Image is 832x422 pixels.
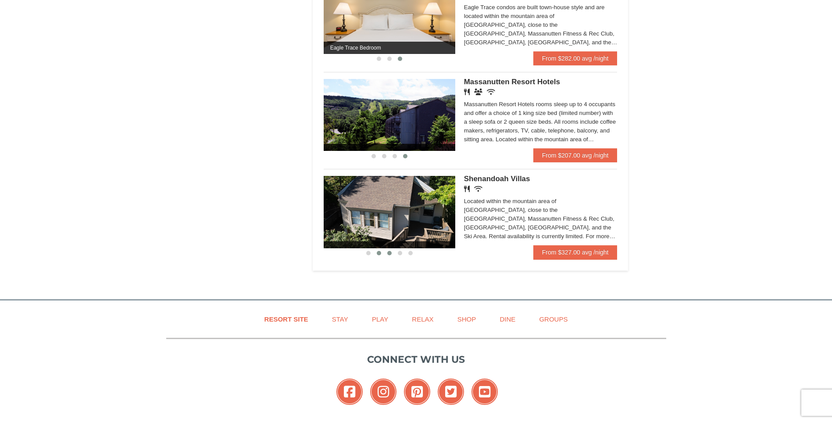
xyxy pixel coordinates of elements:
span: Eagle Trace Bedroom [324,42,455,54]
a: From $282.00 avg /night [533,51,618,65]
a: Shop [446,309,487,329]
a: Play [361,309,399,329]
a: From $327.00 avg /night [533,245,618,259]
a: Dine [489,309,526,329]
div: Eagle Trace condos are built town-house style and are located within the mountain area of [GEOGRA... [464,3,618,47]
i: Restaurant [464,89,470,95]
i: Banquet Facilities [474,89,482,95]
div: Located within the mountain area of [GEOGRAPHIC_DATA], close to the [GEOGRAPHIC_DATA], Massanutte... [464,197,618,241]
i: Restaurant [464,186,470,192]
a: From $207.00 avg /night [533,148,618,162]
a: Relax [401,309,444,329]
p: Connect with us [166,352,666,367]
span: Massanutten Resort Hotels [464,78,560,86]
div: Massanutten Resort Hotels rooms sleep up to 4 occupants and offer a choice of 1 king size bed (li... [464,100,618,144]
span: Shenandoah Villas [464,175,530,183]
a: Resort Site [254,309,319,329]
a: Stay [321,309,359,329]
i: Wireless Internet (free) [487,89,495,95]
a: Groups [528,309,578,329]
i: Wireless Internet (free) [474,186,482,192]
